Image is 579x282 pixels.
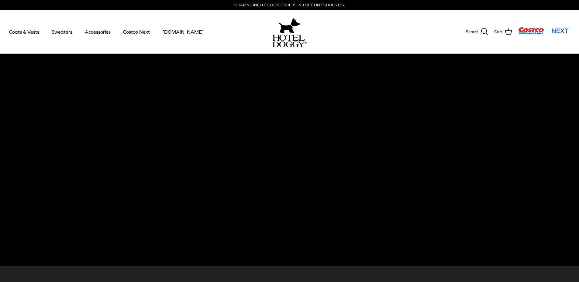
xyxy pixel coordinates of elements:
a: Sweaters [46,22,78,42]
img: hoteldoggycom [273,35,307,47]
span: Cart [494,29,502,35]
a: Cart [494,28,512,36]
img: Costco Next [518,27,570,35]
a: hoteldoggy.com hoteldoggycom [273,16,307,47]
a: Costco Next [118,22,155,42]
a: [DOMAIN_NAME] [157,22,209,42]
a: Coats & Vests [4,22,45,42]
span: Search [466,29,478,35]
a: Search [466,28,488,36]
img: hoteldoggy.com [279,16,300,35]
a: Visit Costco Next [518,31,570,35]
a: Accessories [79,22,116,42]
